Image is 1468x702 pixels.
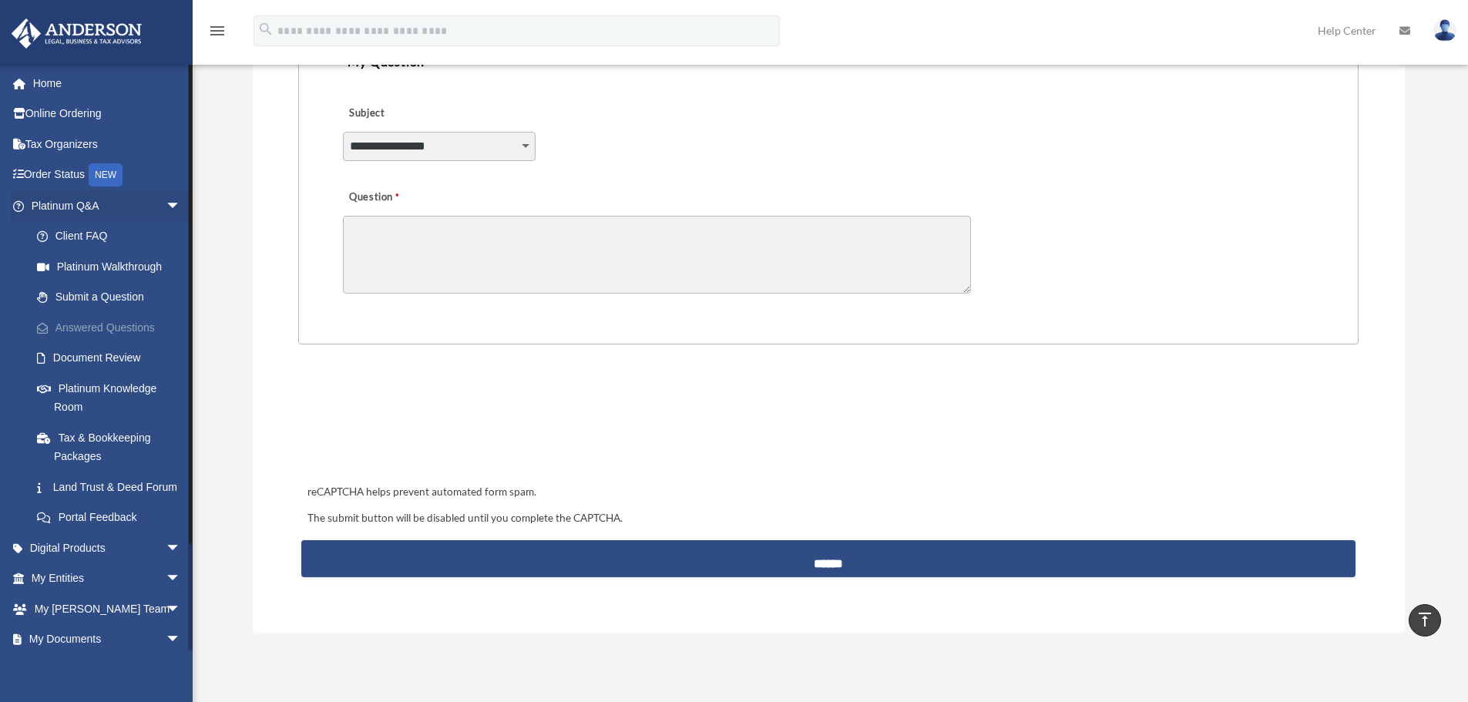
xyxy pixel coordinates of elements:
[303,392,537,452] iframe: reCAPTCHA
[1409,604,1441,637] a: vertical_align_top
[22,251,204,282] a: Platinum Walkthrough
[11,129,204,160] a: Tax Organizers
[22,343,204,374] a: Document Review
[22,312,204,343] a: Answered Questions
[257,21,274,38] i: search
[22,282,197,313] a: Submit a Question
[11,624,204,655] a: My Documentsarrow_drop_down
[89,163,123,186] div: NEW
[11,68,204,99] a: Home
[11,563,204,594] a: My Entitiesarrow_drop_down
[166,190,197,222] span: arrow_drop_down
[301,509,1355,528] div: The submit button will be disabled until you complete the CAPTCHA.
[22,373,204,422] a: Platinum Knowledge Room
[166,593,197,625] span: arrow_drop_down
[1416,610,1434,629] i: vertical_align_top
[11,190,204,221] a: Platinum Q&Aarrow_drop_down
[22,221,204,252] a: Client FAQ
[11,160,204,191] a: Order StatusNEW
[343,187,462,209] label: Question
[11,593,204,624] a: My [PERSON_NAME] Teamarrow_drop_down
[11,99,204,129] a: Online Ordering
[22,472,204,502] a: Land Trust & Deed Forum
[343,103,489,125] label: Subject
[22,422,204,472] a: Tax & Bookkeeping Packages
[11,532,204,563] a: Digital Productsarrow_drop_down
[1433,19,1456,42] img: User Pic
[7,18,146,49] img: Anderson Advisors Platinum Portal
[208,22,227,40] i: menu
[166,624,197,656] span: arrow_drop_down
[301,483,1355,502] div: reCAPTCHA helps prevent automated form spam.
[208,27,227,40] a: menu
[22,502,204,533] a: Portal Feedback
[166,532,197,564] span: arrow_drop_down
[166,563,197,595] span: arrow_drop_down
